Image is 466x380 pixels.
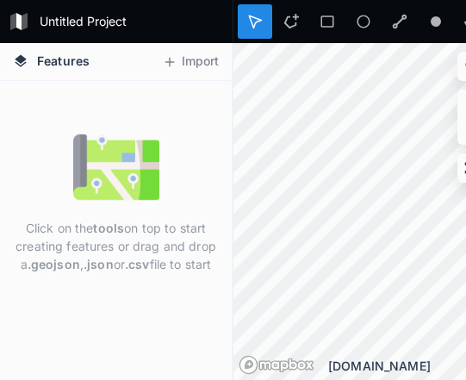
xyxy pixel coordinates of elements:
img: empty [73,124,159,210]
a: Mapbox logo [239,355,314,375]
span: Features [37,52,90,70]
p: Click on the on top to start creating features or drag and drop a , or file to start [13,219,219,273]
strong: .csv [125,257,150,271]
strong: .geojson [28,257,80,271]
button: Import [153,48,227,76]
strong: .json [84,257,114,271]
strong: tools [93,221,124,235]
